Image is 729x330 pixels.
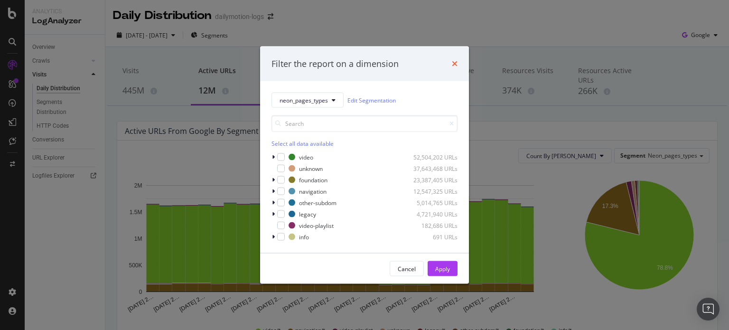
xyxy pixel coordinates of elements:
[411,176,458,184] div: 23,387,405 URLs
[347,95,396,105] a: Edit Segmentation
[390,261,424,276] button: Cancel
[299,233,309,241] div: info
[428,261,458,276] button: Apply
[411,233,458,241] div: 691 URLs
[697,298,720,321] div: Open Intercom Messenger
[398,264,416,273] div: Cancel
[411,210,458,218] div: 4,721,940 URLs
[271,140,458,148] div: Select all data available
[260,46,469,284] div: modal
[411,153,458,161] div: 52,504,202 URLs
[411,198,458,207] div: 5,014,765 URLs
[271,57,399,70] div: Filter the report on a dimension
[299,221,334,229] div: video-playlist
[452,57,458,70] div: times
[411,164,458,172] div: 37,643,468 URLs
[299,153,313,161] div: video
[411,187,458,195] div: 12,547,325 URLs
[299,187,327,195] div: navigation
[299,198,336,207] div: other-subdom
[280,96,328,104] span: neon_pages_types
[299,164,323,172] div: unknown
[299,176,327,184] div: foundation
[435,264,450,273] div: Apply
[299,210,316,218] div: legacy
[271,93,344,108] button: neon_pages_types
[271,115,458,132] input: Search
[411,221,458,229] div: 182,686 URLs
